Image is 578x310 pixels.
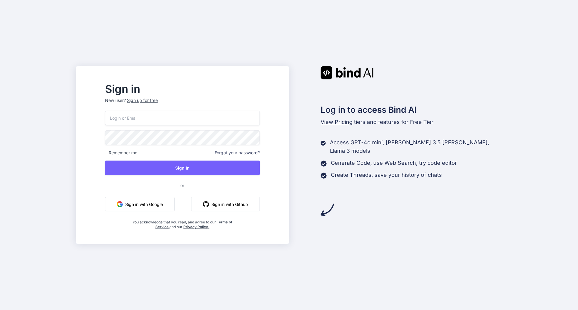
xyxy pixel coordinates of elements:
div: You acknowledge that you read, and agree to our and our [131,216,234,229]
span: or [156,178,208,193]
button: Sign in with Google [105,197,175,211]
h2: Log in to access Bind AI [321,103,502,116]
div: Sign up for free [127,97,158,103]
p: New user? [105,97,260,111]
a: Privacy Policy. [183,225,209,229]
p: Create Threads, save your history of chats [331,171,442,179]
img: arrow [321,203,334,216]
p: Generate Code, use Web Search, try code editor [331,159,457,167]
span: Forgot your password? [215,150,260,156]
img: google [117,201,123,207]
p: Access GPT-4o mini, [PERSON_NAME] 3.5 [PERSON_NAME], Llama 3 models [330,138,502,155]
button: Sign in with Github [191,197,260,211]
span: Remember me [105,150,137,156]
img: Bind AI logo [321,66,374,79]
span: View Pricing [321,119,353,125]
button: Sign In [105,161,260,175]
p: tiers and features for Free Tier [321,118,502,126]
img: github [203,201,209,207]
input: Login or Email [105,111,260,125]
h2: Sign in [105,84,260,94]
a: Terms of Service [155,220,232,229]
